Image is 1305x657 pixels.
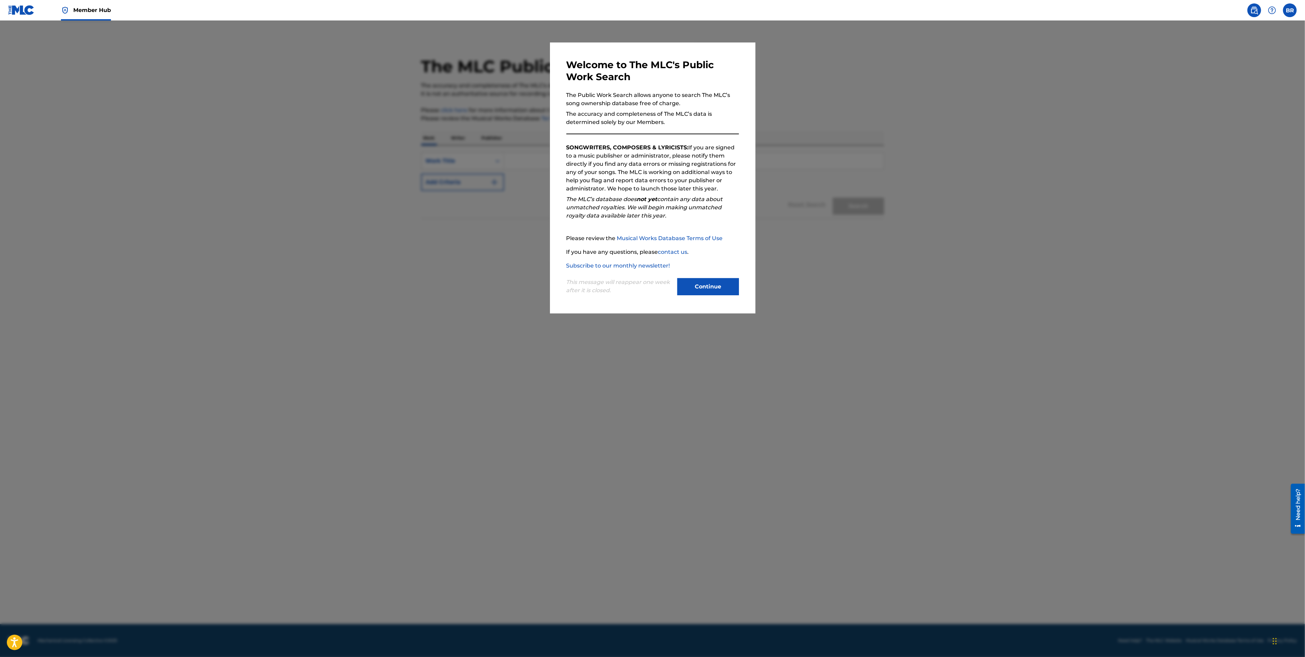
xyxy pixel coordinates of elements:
[617,235,723,241] a: Musical Works Database Terms of Use
[566,278,673,295] p: This message will reappear one week after it is closed.
[566,196,723,219] em: The MLC’s database does contain any data about unmatched royalties. We will begin making unmatche...
[61,6,69,14] img: Top Rightsholder
[566,91,739,108] p: The Public Work Search allows anyone to search The MLC’s song ownership database free of charge.
[637,196,657,202] strong: not yet
[677,278,739,295] button: Continue
[1283,3,1297,17] div: User Menu
[1250,6,1258,14] img: search
[566,248,739,256] p: If you have any questions, please .
[566,144,739,193] p: If you are signed to a music publisher or administrator, please notify them directly if you find ...
[566,144,689,151] strong: SONGWRITERS, COMPOSERS & LYRICISTS:
[658,249,688,255] a: contact us
[566,59,739,83] h3: Welcome to The MLC's Public Work Search
[566,110,739,126] p: The accuracy and completeness of The MLC’s data is determined solely by our Members.
[73,6,111,14] span: Member Hub
[1271,624,1305,657] iframe: Chat Widget
[1247,3,1261,17] a: Public Search
[566,262,670,269] a: Subscribe to our monthly newsletter!
[1265,3,1279,17] div: Help
[1273,631,1277,652] div: Drag
[566,234,739,243] p: Please review the
[1268,6,1276,14] img: help
[1286,481,1305,536] iframe: Resource Center
[8,5,35,15] img: MLC Logo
